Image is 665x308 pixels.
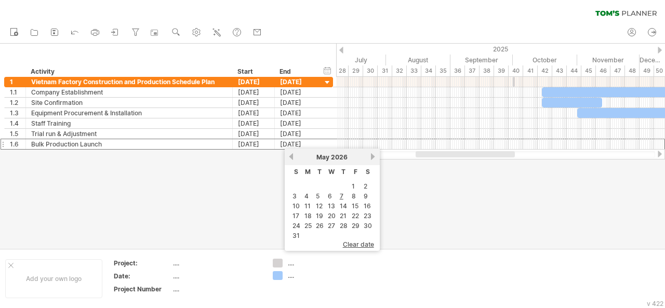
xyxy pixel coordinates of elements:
[369,153,377,160] a: next
[303,191,310,201] a: 4
[10,139,25,149] div: 1.6
[10,129,25,139] div: 1.5
[386,55,450,65] div: August 2025
[421,65,436,76] div: 34
[328,168,335,176] span: Wednesday
[31,108,227,118] div: Equipment Procurement & Installation
[275,129,317,139] div: [DATE]
[291,191,298,201] a: 3
[331,153,348,161] span: 2026
[10,118,25,128] div: 1.4
[173,259,260,267] div: ....
[596,65,610,76] div: 46
[436,65,450,76] div: 35
[31,98,227,108] div: Site Confirmation
[303,201,312,211] a: 11
[233,118,275,128] div: [DATE]
[351,221,361,231] a: 29
[513,55,577,65] div: October 2025
[315,211,324,221] a: 19
[322,55,386,65] div: July 2025
[31,118,227,128] div: Staff Training
[625,65,640,76] div: 48
[233,139,275,149] div: [DATE]
[378,65,392,76] div: 31
[538,65,552,76] div: 42
[567,65,581,76] div: 44
[316,153,329,161] span: May
[31,77,227,87] div: Vietnam Factory Construction and Production Schedule Plan
[509,65,523,76] div: 40
[31,87,227,97] div: Company Establishment
[275,139,317,149] div: [DATE]
[31,66,227,77] div: Activity
[294,168,298,176] span: Sunday
[339,201,348,211] a: 14
[233,98,275,108] div: [DATE]
[465,65,480,76] div: 37
[647,300,663,307] div: v 422
[480,65,494,76] div: 38
[363,201,372,211] a: 16
[343,240,374,248] span: clear date
[315,201,324,211] a: 12
[351,201,360,211] a: 15
[233,129,275,139] div: [DATE]
[275,98,317,108] div: [DATE]
[10,87,25,97] div: 1.1
[10,77,25,87] div: 1
[114,259,171,267] div: Project:
[280,66,311,77] div: End
[339,221,349,231] a: 28
[351,211,360,221] a: 22
[288,271,344,280] div: ....
[114,272,171,280] div: Date:
[327,201,336,211] a: 13
[303,211,313,221] a: 18
[339,211,348,221] a: 21
[552,65,567,76] div: 43
[275,87,317,97] div: [DATE]
[317,168,322,176] span: Tuesday
[363,191,369,201] a: 9
[173,272,260,280] div: ....
[287,153,295,160] a: previous
[354,168,357,176] span: Friday
[581,65,596,76] div: 45
[5,259,102,298] div: Add your own logo
[450,55,513,65] div: September 2025
[327,191,333,201] a: 6
[392,65,407,76] div: 32
[366,168,370,176] span: Saturday
[327,211,337,221] a: 20
[305,168,311,176] span: Monday
[315,221,325,231] a: 26
[237,66,269,77] div: Start
[288,259,344,267] div: ....
[351,181,356,191] a: 1
[10,108,25,118] div: 1.3
[351,191,357,201] a: 8
[31,129,227,139] div: Trial run & Adjustment
[450,65,465,76] div: 36
[291,231,301,240] a: 31
[303,221,313,231] a: 25
[341,168,345,176] span: Thursday
[291,201,301,211] a: 10
[291,221,301,231] a: 24
[31,139,227,149] div: Bulk Production Launch
[494,65,509,76] div: 39
[327,221,336,231] a: 27
[173,285,260,293] div: ....
[233,87,275,97] div: [DATE]
[291,211,300,221] a: 17
[315,191,321,201] a: 5
[640,65,654,76] div: 49
[339,191,344,201] a: 7
[407,65,421,76] div: 33
[334,65,349,76] div: 28
[233,108,275,118] div: [DATE]
[363,211,373,221] a: 23
[610,65,625,76] div: 47
[349,65,363,76] div: 29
